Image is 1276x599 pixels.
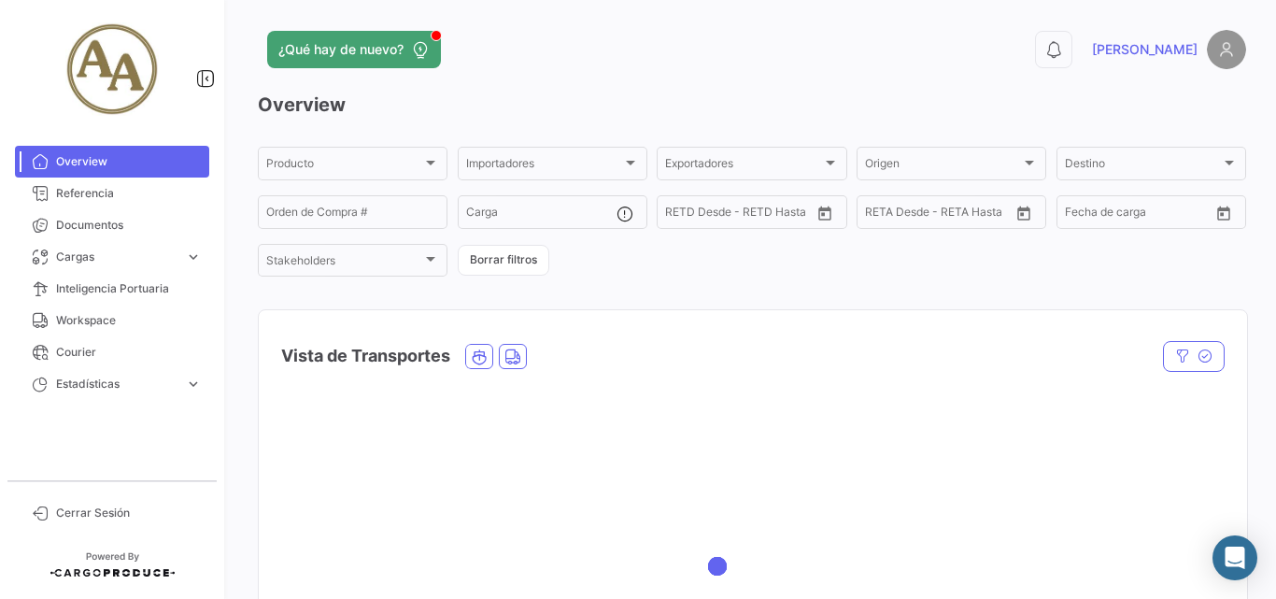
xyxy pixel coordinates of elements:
[1065,208,1099,221] input: Desde
[65,22,159,116] img: d85fbf23-fa35-483a-980e-3848878eb9e8.jpg
[865,208,899,221] input: Desde
[56,505,202,521] span: Cerrar Sesión
[466,160,622,173] span: Importadores
[56,344,202,361] span: Courier
[56,280,202,297] span: Inteligencia Portuaria
[56,153,202,170] span: Overview
[15,305,209,336] a: Workspace
[281,343,450,369] h4: Vista de Transportes
[665,160,821,173] span: Exportadores
[665,208,699,221] input: Desde
[267,31,441,68] button: ¿Qué hay de nuevo?
[278,40,404,59] span: ¿Qué hay de nuevo?
[56,312,202,329] span: Workspace
[865,160,1021,173] span: Origen
[1210,199,1238,227] button: Open calendar
[712,208,781,221] input: Hasta
[1207,30,1246,69] img: placeholder-user.png
[56,376,177,392] span: Estadísticas
[15,146,209,178] a: Overview
[1112,208,1181,221] input: Hasta
[15,178,209,209] a: Referencia
[1092,40,1198,59] span: [PERSON_NAME]
[500,345,526,368] button: Land
[15,209,209,241] a: Documentos
[1010,199,1038,227] button: Open calendar
[811,199,839,227] button: Open calendar
[56,217,202,234] span: Documentos
[1065,160,1221,173] span: Destino
[15,336,209,368] a: Courier
[56,185,202,202] span: Referencia
[466,345,492,368] button: Ocean
[56,249,177,265] span: Cargas
[266,160,422,173] span: Producto
[458,245,549,276] button: Borrar filtros
[15,273,209,305] a: Inteligencia Portuaria
[185,249,202,265] span: expand_more
[258,92,1246,118] h3: Overview
[912,208,981,221] input: Hasta
[266,257,422,270] span: Stakeholders
[1212,535,1257,580] div: Abrir Intercom Messenger
[185,376,202,392] span: expand_more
